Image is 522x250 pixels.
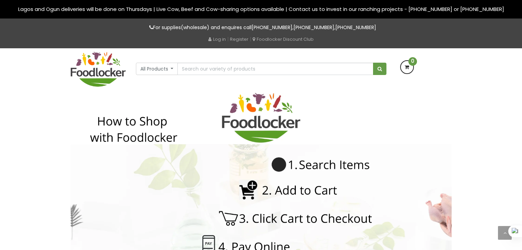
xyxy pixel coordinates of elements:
button: All Products [136,63,178,75]
a: [PHONE_NUMBER] [252,24,292,31]
img: FoodLocker [71,52,126,87]
span: | [250,36,251,42]
a: [PHONE_NUMBER] [293,24,334,31]
a: Register [230,36,248,42]
p: For supplies(wholesale) and enquires call , , [71,24,452,32]
input: Search our variety of products [177,63,373,75]
a: Foodlocker Discount Club [253,36,314,42]
span: 0 [408,57,417,66]
span: | [227,36,229,42]
a: [PHONE_NUMBER] [335,24,376,31]
span: Lagos and Ogun deliveries will be done on Thursdays | Live Cow, Beef and Cow-sharing options avai... [18,5,504,13]
a: Log in [208,36,226,42]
